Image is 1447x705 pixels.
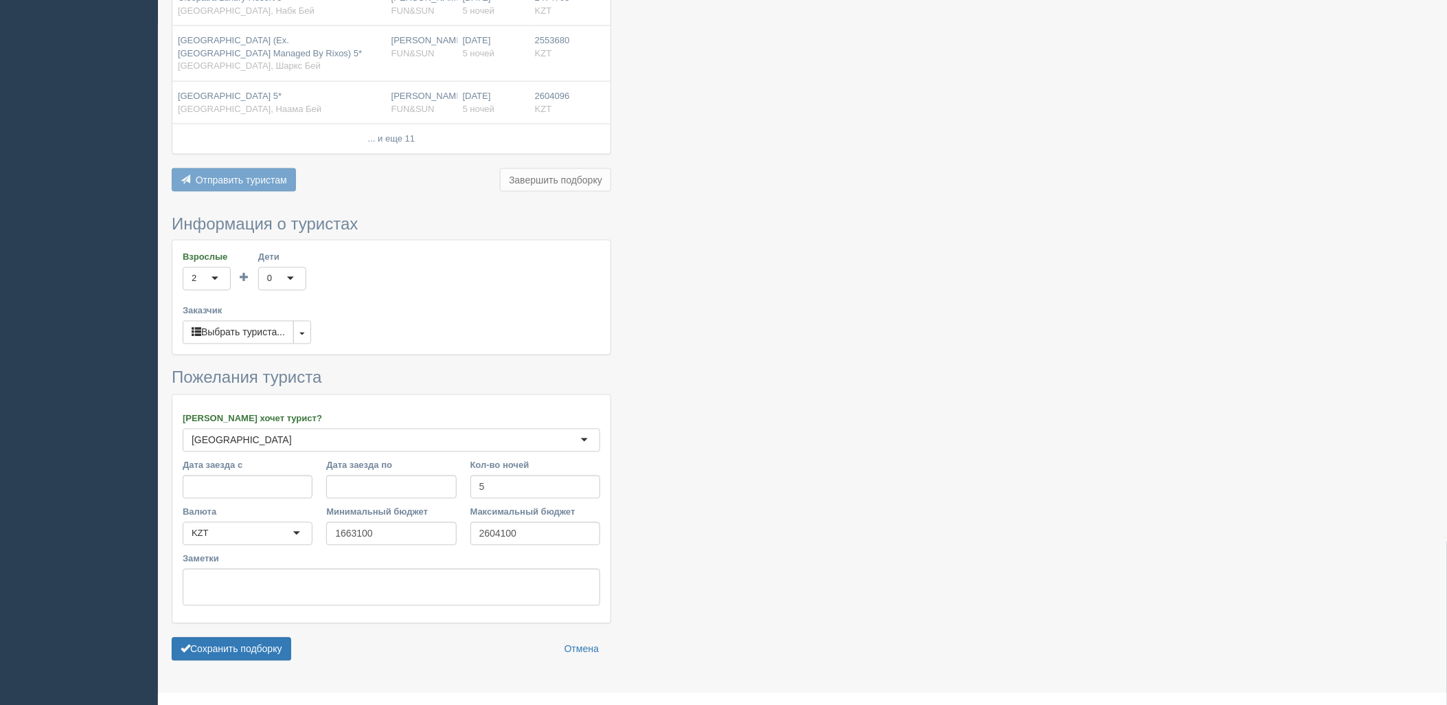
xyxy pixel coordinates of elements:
[556,638,608,661] a: Отмена
[463,34,524,60] div: [DATE]
[172,638,291,661] button: Сохранить подборку
[391,104,435,114] span: FUN&SUN
[178,60,321,71] span: [GEOGRAPHIC_DATA], Шаркс Бей
[178,35,362,58] span: [GEOGRAPHIC_DATA] (Ex. [GEOGRAPHIC_DATA] Managed By Rixos) 5*
[470,475,600,499] input: 7-10 или 7,10,14
[178,5,315,16] span: [GEOGRAPHIC_DATA], Набк Бей
[183,552,600,566] label: Заметки
[172,124,611,154] td: ... и еще 11
[183,304,600,317] label: Заказчик
[470,459,600,472] label: Кол-во ночей
[258,251,306,264] label: Дети
[391,48,435,58] span: FUN&SUN
[326,506,456,519] label: Минимальный бюджет
[192,527,209,541] div: KZT
[535,104,552,114] span: KZT
[463,104,494,114] span: 5 ночей
[192,272,196,286] div: 2
[391,34,452,60] div: [PERSON_NAME]
[535,35,570,45] span: 2553680
[172,368,321,387] span: Пожелания туриста
[535,91,570,101] span: 2604096
[172,215,611,233] h3: Информация о туристах
[183,506,312,519] label: Валюта
[535,48,552,58] span: KZT
[192,434,292,447] div: [GEOGRAPHIC_DATA]
[172,168,296,192] button: Отправить туристам
[463,5,494,16] span: 5 ночей
[391,90,452,115] div: [PERSON_NAME]
[326,459,456,472] label: Дата заезда по
[178,104,321,114] span: [GEOGRAPHIC_DATA], Наама Бей
[463,48,494,58] span: 5 ночей
[183,412,600,425] label: [PERSON_NAME] хочет турист?
[183,321,294,344] button: Выбрать туриста...
[470,506,600,519] label: Максимальный бюджет
[183,459,312,472] label: Дата заезда с
[267,272,272,286] div: 0
[196,175,287,186] span: Отправить туристам
[535,5,552,16] span: KZT
[391,5,435,16] span: FUN&SUN
[500,168,611,192] button: Завершить подборку
[183,251,231,264] label: Взрослые
[178,91,282,101] span: [GEOGRAPHIC_DATA] 5*
[463,90,524,115] div: [DATE]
